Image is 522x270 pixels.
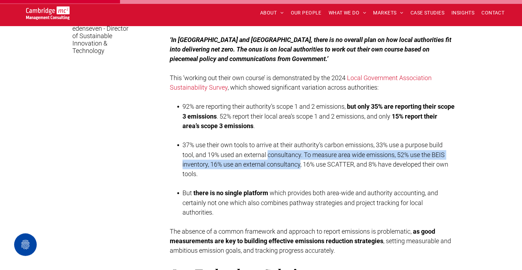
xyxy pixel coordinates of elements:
span: 92% are reporting their authority’s scope 1 and 2 emissions, [182,103,346,110]
a: WHAT WE DO [325,7,370,18]
span: This ‘working out their own course’ is demonstrated by the 2024 [170,74,346,82]
img: Go to Homepage [26,6,70,20]
a: OUR PEOPLE [287,7,325,18]
span: which provides both area-wide and authority accounting, and certainly not one which also combines... [182,189,438,216]
a: CASE STUDIES [407,7,448,18]
span: 37% use their own tools to arrive at their authority’s carbon emissions, 33% use a purpose build ... [182,141,448,178]
span: The absence of a common framework and approach to report emissions is problematic, [170,228,412,235]
a: CONTACT [478,7,508,18]
a: ABOUT [257,7,287,18]
span: . 52% report their local area’s scope 1 and 2 emissions, and only [217,113,390,120]
p: edenseven - Director of Sustainable Innovation & Technology [72,25,132,54]
span: ‘In [GEOGRAPHIC_DATA] and [GEOGRAPHIC_DATA], there is no overall plan on how local authorities fi... [170,36,451,62]
a: MARKETS [370,7,407,18]
span: , which showed significant variation across authorities: [228,84,379,91]
span: there is no single platform [193,189,268,197]
span: But [182,189,192,197]
span: . [253,122,255,130]
a: INSIGHTS [448,7,478,18]
a: Your Business Transformed | Cambridge Management Consulting [26,7,70,15]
